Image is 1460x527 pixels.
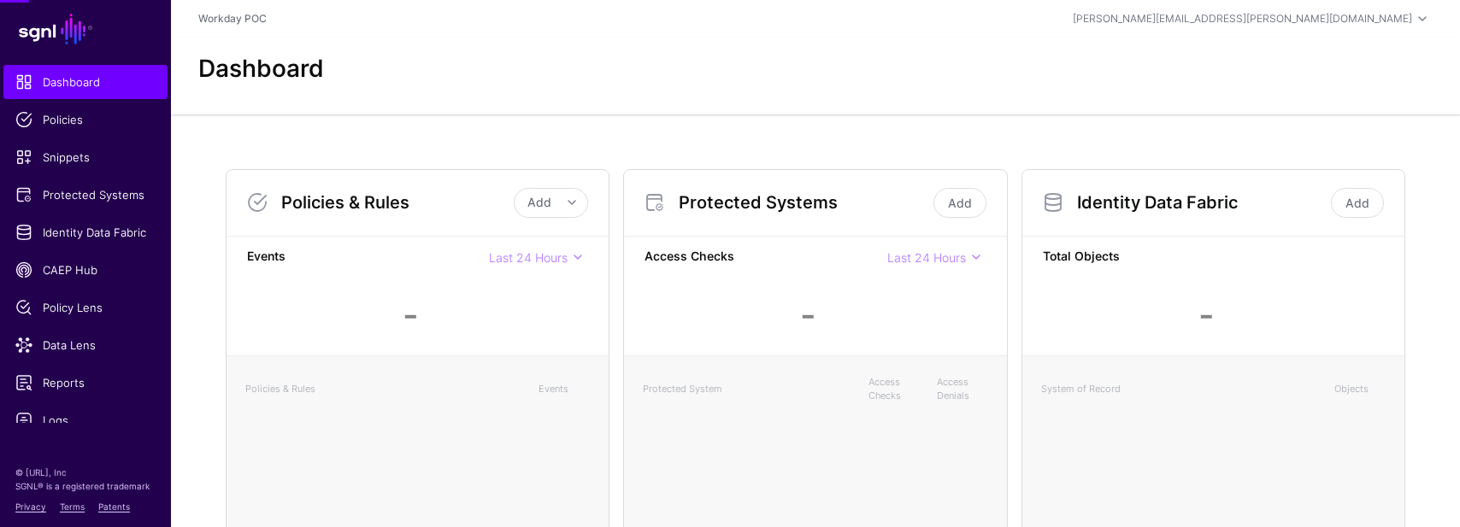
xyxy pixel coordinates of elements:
a: Protected Systems [3,178,168,212]
a: Terms [60,501,85,512]
span: Reports [15,374,156,391]
span: Protected Systems [15,186,156,203]
a: Dashboard [3,65,168,99]
span: Policy Lens [15,299,156,316]
a: Policy Lens [3,290,168,325]
a: Reports [3,366,168,400]
span: CAEP Hub [15,261,156,278]
a: CAEP Hub [3,253,168,287]
a: SGNL [10,10,161,48]
a: Privacy [15,501,46,512]
span: Data Lens [15,337,156,354]
a: Data Lens [3,328,168,362]
a: Identity Data Fabric [3,215,168,249]
a: Logs [3,403,168,437]
span: Identity Data Fabric [15,224,156,241]
p: SGNL® is a registered trademark [15,479,156,493]
span: Policies [15,111,156,128]
span: Dashboard [15,73,156,91]
a: Snippets [3,140,168,174]
span: Snippets [15,149,156,166]
span: Logs [15,412,156,429]
a: Policies [3,102,168,137]
a: Patents [98,501,130,512]
p: © [URL], Inc [15,466,156,479]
